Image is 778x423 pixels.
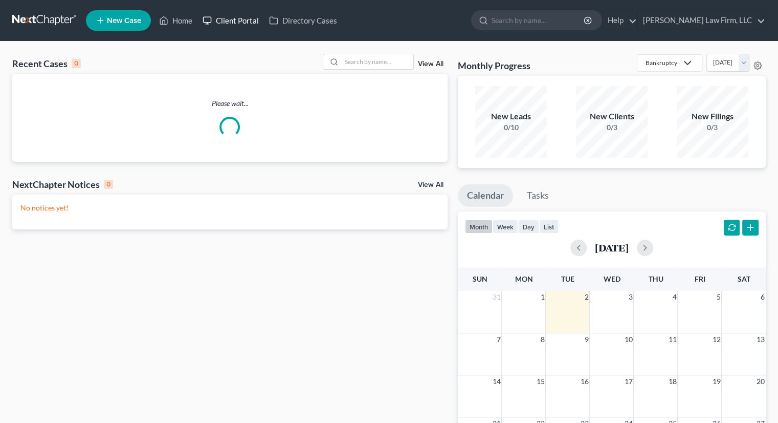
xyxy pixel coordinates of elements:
p: No notices yet! [20,203,439,213]
div: 0/3 [576,122,648,133]
span: Mon [515,274,532,283]
a: View All [418,181,443,188]
span: 1 [539,291,545,303]
span: 9 [583,333,589,346]
button: week [493,220,518,234]
div: New Leads [475,111,547,122]
button: list [539,220,559,234]
span: 19 [711,375,721,388]
button: day [518,220,539,234]
span: Wed [603,274,620,283]
h2: [DATE] [595,242,629,253]
div: 0 [72,59,81,68]
h3: Monthly Progress [458,59,530,72]
input: Search by name... [342,54,413,69]
span: 4 [671,291,677,303]
a: Tasks [518,184,558,207]
div: 0 [104,180,113,189]
span: 7 [495,333,501,346]
span: 10 [623,333,633,346]
div: NextChapter Notices [12,178,113,191]
span: Thu [648,274,663,283]
button: month [465,220,493,234]
span: Fri [694,274,705,283]
span: 3 [627,291,633,303]
span: 6 [760,291,766,303]
span: 17 [623,375,633,388]
a: Home [154,11,197,30]
span: 20 [755,375,766,388]
div: Recent Cases [12,57,81,70]
div: New Clients [576,111,648,122]
span: 8 [539,333,545,346]
span: 5 [715,291,721,303]
span: Tue [561,274,574,283]
a: View All [418,60,443,68]
span: 12 [711,333,721,346]
a: [PERSON_NAME] Law Firm, LLC [638,11,765,30]
span: New Case [107,17,141,25]
div: New Filings [677,111,748,122]
a: Directory Cases [264,11,342,30]
a: Calendar [458,184,513,207]
span: Sat [737,274,750,283]
span: 16 [579,375,589,388]
span: 13 [755,333,766,346]
div: 0/10 [475,122,547,133]
div: 0/3 [677,122,748,133]
span: Sun [472,274,487,283]
span: 31 [491,291,501,303]
span: 18 [667,375,677,388]
div: Bankruptcy [646,58,677,67]
p: Please wait... [12,98,448,109]
input: Search by name... [492,11,585,30]
a: Help [603,11,637,30]
span: 15 [535,375,545,388]
span: 14 [491,375,501,388]
span: 11 [667,333,677,346]
a: Client Portal [197,11,264,30]
span: 2 [583,291,589,303]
